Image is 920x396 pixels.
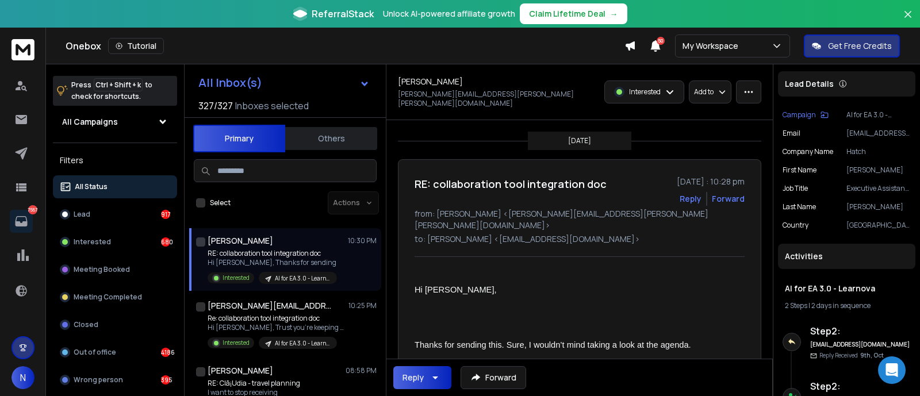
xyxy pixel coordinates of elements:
[783,221,808,230] p: Country
[810,324,911,338] h6: Step 2 :
[785,283,908,294] h1: AI for EA 3.0 - Learnova
[198,99,233,113] span: 327 / 327
[53,368,177,391] button: Wrong person395
[810,379,911,393] h6: Step 2 :
[393,366,451,389] button: Reply
[53,286,177,309] button: Meeting Completed
[846,129,911,138] p: [EMAIL_ADDRESS][DOMAIN_NAME]
[783,184,808,193] p: Job Title
[193,125,285,152] button: Primary
[783,147,833,156] p: Company Name
[783,110,829,120] button: Campaign
[783,129,800,138] p: Email
[680,193,701,205] button: Reply
[28,205,37,214] p: 7567
[683,40,743,52] p: My Workspace
[657,37,665,45] span: 50
[53,230,177,253] button: Interested680
[810,340,911,349] h6: [EMAIL_ADDRESS][DOMAIN_NAME]
[189,71,379,94] button: All Inbox(s)
[208,379,346,388] p: RE: Clã¡Udia - travel planning
[783,166,816,175] p: First Name
[860,351,884,359] span: 9th, Oct
[161,210,170,219] div: 917
[415,340,691,349] span: Thanks for sending this. Sure, I wouldn’t mind taking a look at the agenda.
[208,300,334,312] h1: [PERSON_NAME][EMAIL_ADDRESS][PERSON_NAME][DOMAIN_NAME]
[10,210,33,233] a: 7567
[53,175,177,198] button: All Status
[74,210,90,219] p: Lead
[785,78,834,90] p: Lead Details
[161,348,170,357] div: 4186
[677,176,745,187] p: [DATE] : 10:28 pm
[223,339,250,347] p: Interested
[94,78,143,91] span: Ctrl + Shift + k
[712,193,745,205] div: Forward
[208,235,273,247] h1: [PERSON_NAME]
[208,249,337,258] p: RE: collaboration tool integration doc
[785,301,908,310] div: |
[161,375,170,385] div: 395
[415,285,497,294] span: Hi [PERSON_NAME],
[53,152,177,168] h3: Filters
[900,7,915,34] button: Close banner
[348,301,377,310] p: 10:25 PM
[461,366,526,389] button: Forward
[53,313,177,336] button: Closed
[53,258,177,281] button: Meeting Booked
[285,126,377,151] button: Others
[828,40,892,52] p: Get Free Credits
[694,87,714,97] p: Add to
[778,244,915,269] div: Activities
[74,320,98,329] p: Closed
[275,274,330,283] p: AI for EA 3.0 - Learnova
[208,314,346,323] p: Re: collaboration tool integration doc
[783,110,816,120] p: Campaign
[415,208,745,231] p: from: [PERSON_NAME] <[PERSON_NAME][EMAIL_ADDRESS][PERSON_NAME][PERSON_NAME][DOMAIN_NAME]>
[846,184,911,193] p: Executive Assistant / BU Coordinator, Oil & Gas
[520,3,627,24] button: Claim Lifetime Deal→
[198,77,262,89] h1: All Inbox(s)
[783,202,816,212] p: Last Name
[223,274,250,282] p: Interested
[53,203,177,226] button: Lead917
[348,236,377,245] p: 10:30 PM
[402,372,424,383] div: Reply
[398,90,576,108] p: [PERSON_NAME][EMAIL_ADDRESS][PERSON_NAME][PERSON_NAME][DOMAIN_NAME]
[208,258,337,267] p: Hi [PERSON_NAME], Thanks for sending
[62,116,118,128] h1: All Campaigns
[846,110,911,120] p: AI for EA 3.0 - Learnova
[415,176,607,192] h1: RE: collaboration tool integration doc
[208,323,346,332] p: Hi [PERSON_NAME], Trust you're keeping well. Just
[878,356,906,384] div: Open Intercom Messenger
[275,339,330,348] p: AI for EA 3.0 - Learnova
[811,301,871,310] span: 2 days in sequence
[74,375,123,385] p: Wrong person
[610,8,618,20] span: →
[208,365,273,376] h1: [PERSON_NAME]
[75,182,108,191] p: All Status
[108,38,164,54] button: Tutorial
[235,99,309,113] h3: Inboxes selected
[74,265,130,274] p: Meeting Booked
[568,136,591,145] p: [DATE]
[74,237,111,247] p: Interested
[74,348,116,357] p: Out of office
[210,198,231,207] label: Select
[785,301,807,310] span: 2 Steps
[74,293,142,302] p: Meeting Completed
[11,366,34,389] button: N
[53,110,177,133] button: All Campaigns
[415,233,745,245] p: to: [PERSON_NAME] <[EMAIL_ADDRESS][DOMAIN_NAME]>
[846,166,911,175] p: [PERSON_NAME]
[71,79,152,102] p: Press to check for shortcuts.
[819,351,884,360] p: Reply Received
[53,341,177,364] button: Out of office4186
[383,8,515,20] p: Unlock AI-powered affiliate growth
[312,7,374,21] span: ReferralStack
[346,366,377,375] p: 08:58 PM
[398,76,463,87] h1: [PERSON_NAME]
[629,87,661,97] p: Interested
